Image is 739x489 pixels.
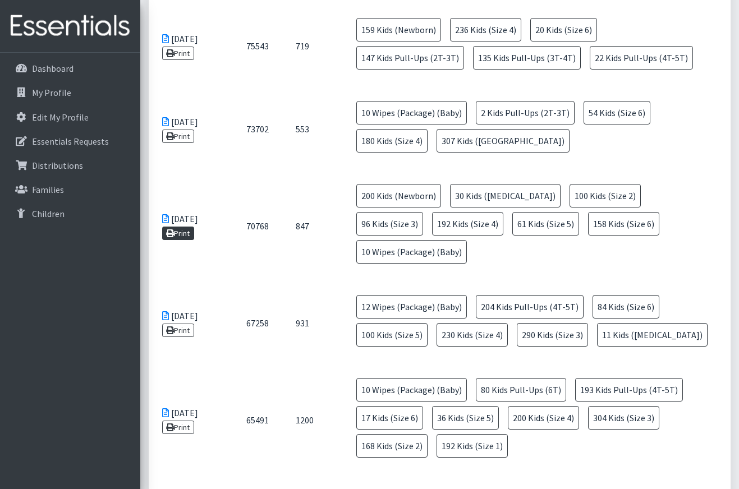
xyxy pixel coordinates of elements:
[149,87,233,170] td: [DATE]
[356,101,467,124] span: 10 Wipes (Package) (Baby)
[282,170,338,282] td: 847
[584,101,650,124] span: 54 Kids (Size 6)
[162,130,194,143] a: Print
[4,81,136,104] a: My Profile
[4,130,136,153] a: Essentials Requests
[356,295,467,319] span: 12 Wipes (Package) (Baby)
[473,46,581,70] span: 135 Kids Pull-Ups (3T-4T)
[588,406,659,430] span: 304 Kids (Size 3)
[149,365,233,476] td: [DATE]
[530,18,597,41] span: 20 Kids (Size 6)
[4,154,136,177] a: Distributions
[432,212,503,236] span: 192 Kids (Size 4)
[233,282,282,365] td: 67258
[437,129,570,153] span: 307 Kids ([GEOGRAPHIC_DATA])
[356,129,428,153] span: 180 Kids (Size 4)
[432,406,499,430] span: 36 Kids (Size 5)
[356,406,423,430] span: 17 Kids (Size 6)
[476,378,566,402] span: 80 Kids Pull-Ups (6T)
[233,170,282,282] td: 70768
[356,434,428,458] span: 168 Kids (Size 2)
[4,178,136,201] a: Families
[437,434,508,458] span: 192 Kids (Size 1)
[4,106,136,128] a: Edit My Profile
[282,4,338,87] td: 719
[282,365,338,476] td: 1200
[597,323,708,347] span: 11 Kids ([MEDICAL_DATA])
[233,87,282,170] td: 73702
[593,295,659,319] span: 84 Kids (Size 6)
[32,160,83,171] p: Distributions
[4,202,136,225] a: Children
[508,406,579,430] span: 200 Kids (Size 4)
[149,4,233,87] td: [DATE]
[32,136,109,147] p: Essentials Requests
[4,57,136,80] a: Dashboard
[356,378,467,402] span: 10 Wipes (Package) (Baby)
[450,184,561,207] span: 30 Kids ([MEDICAL_DATA])
[356,184,441,207] span: 200 Kids (Newborn)
[149,282,233,365] td: [DATE]
[233,4,282,87] td: 75543
[32,87,71,98] p: My Profile
[282,87,338,170] td: 553
[476,101,575,124] span: 2 Kids Pull-Ups (2T-3T)
[512,212,579,236] span: 61 Kids (Size 5)
[517,323,588,347] span: 290 Kids (Size 3)
[356,212,423,236] span: 96 Kids (Size 3)
[570,184,641,207] span: 100 Kids (Size 2)
[575,378,683,402] span: 193 Kids Pull-Ups (4T-5T)
[162,47,194,60] a: Print
[233,365,282,476] td: 65491
[32,63,74,74] p: Dashboard
[162,227,194,240] a: Print
[32,184,64,195] p: Families
[588,212,659,236] span: 158 Kids (Size 6)
[590,46,693,70] span: 22 Kids Pull-Ups (4T-5T)
[356,18,441,41] span: 159 Kids (Newborn)
[356,323,428,347] span: 100 Kids (Size 5)
[476,295,584,319] span: 204 Kids Pull-Ups (4T-5T)
[356,46,464,70] span: 147 Kids Pull-Ups (2T-3T)
[162,421,194,434] a: Print
[356,240,467,264] span: 10 Wipes (Package) (Baby)
[437,323,508,347] span: 230 Kids (Size 4)
[162,324,194,337] a: Print
[450,18,521,41] span: 236 Kids (Size 4)
[32,112,89,123] p: Edit My Profile
[32,208,65,219] p: Children
[282,282,338,365] td: 931
[4,7,136,45] img: HumanEssentials
[149,170,233,282] td: [DATE]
